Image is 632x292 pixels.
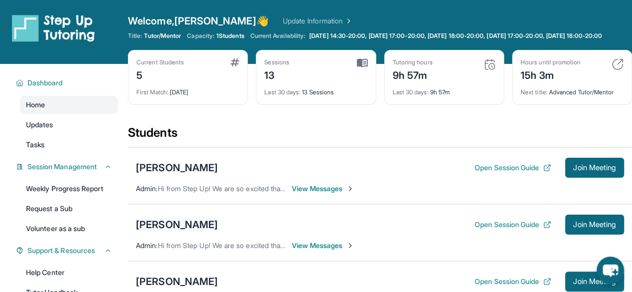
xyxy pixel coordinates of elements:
span: Admin : [136,184,157,193]
a: Home [20,96,118,114]
span: [DATE] 14:30-20:00, [DATE] 17:00-20:00, [DATE] 18:00-20:00, [DATE] 17:00-20:00, [DATE] 18:00-20:00 [309,32,602,40]
span: Current Availability: [250,32,305,40]
button: Support & Resources [23,246,112,256]
a: Request a Sub [20,200,118,218]
span: Updates [26,120,53,130]
span: Home [26,100,45,110]
div: Advanced Tutor/Mentor [521,82,624,96]
div: 9h 57m [393,66,433,82]
a: Update Information [283,16,353,26]
span: Tutor/Mentor [144,32,181,40]
span: Welcome, [PERSON_NAME] 👋 [128,14,269,28]
button: Open Session Guide [475,220,551,230]
span: First Match : [136,88,168,96]
img: Chevron-Right [346,185,354,193]
span: Session Management [27,162,97,172]
span: Next title : [521,88,548,96]
img: card [230,58,239,66]
div: Tutoring hours [393,58,433,66]
span: View Messages [292,184,354,194]
div: Current Students [136,58,184,66]
span: Support & Resources [27,246,95,256]
img: card [357,58,368,67]
div: 9h 57m [393,82,496,96]
button: Join Meeting [565,272,624,292]
button: Join Meeting [565,215,624,235]
div: [PERSON_NAME] [136,161,218,175]
div: [PERSON_NAME] [136,275,218,289]
img: logo [12,14,95,42]
img: card [484,58,496,70]
div: [PERSON_NAME] [136,218,218,232]
span: Tasks [26,140,44,150]
span: 1 Students [216,32,244,40]
button: Session Management [23,162,112,172]
a: [DATE] 14:30-20:00, [DATE] 17:00-20:00, [DATE] 18:00-20:00, [DATE] 17:00-20:00, [DATE] 18:00-20:00 [307,32,604,40]
div: [DATE] [136,82,239,96]
a: Volunteer as a sub [20,220,118,238]
span: Capacity: [187,32,214,40]
span: View Messages [292,241,354,251]
span: Dashboard [27,78,63,88]
button: Open Session Guide [475,163,551,173]
div: Students [128,125,632,147]
a: Weekly Progress Report [20,180,118,198]
div: Hours until promotion [521,58,581,66]
img: card [612,58,624,70]
div: 13 [264,66,289,82]
button: chat-button [597,257,624,284]
span: Title: [128,32,142,40]
button: Open Session Guide [475,277,551,287]
div: 15h 3m [521,66,581,82]
a: Updates [20,116,118,134]
div: 13 Sessions [264,82,367,96]
a: Tasks [20,136,118,154]
a: Help Center [20,264,118,282]
button: Join Meeting [565,158,624,178]
span: Admin : [136,241,157,250]
div: Sessions [264,58,289,66]
span: Join Meeting [573,165,616,171]
div: 5 [136,66,184,82]
span: Last 30 days : [264,88,300,96]
img: Chevron-Right [346,242,354,250]
span: Last 30 days : [393,88,429,96]
button: Dashboard [23,78,112,88]
img: Chevron Right [343,16,353,26]
span: Join Meeting [573,222,616,228]
span: Join Meeting [573,279,616,285]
